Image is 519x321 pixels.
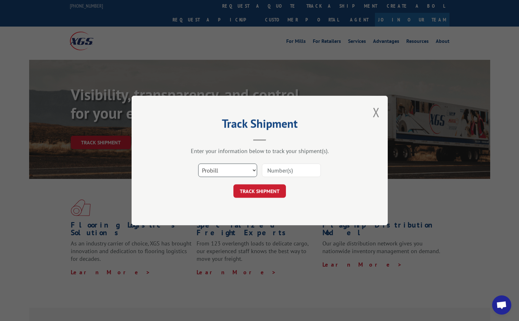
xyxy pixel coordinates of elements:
button: TRACK SHIPMENT [233,184,286,198]
h2: Track Shipment [164,119,356,131]
button: Close modal [373,104,380,121]
input: Number(s) [262,164,321,177]
div: Enter your information below to track your shipment(s). [164,147,356,155]
div: Open chat [492,295,511,315]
